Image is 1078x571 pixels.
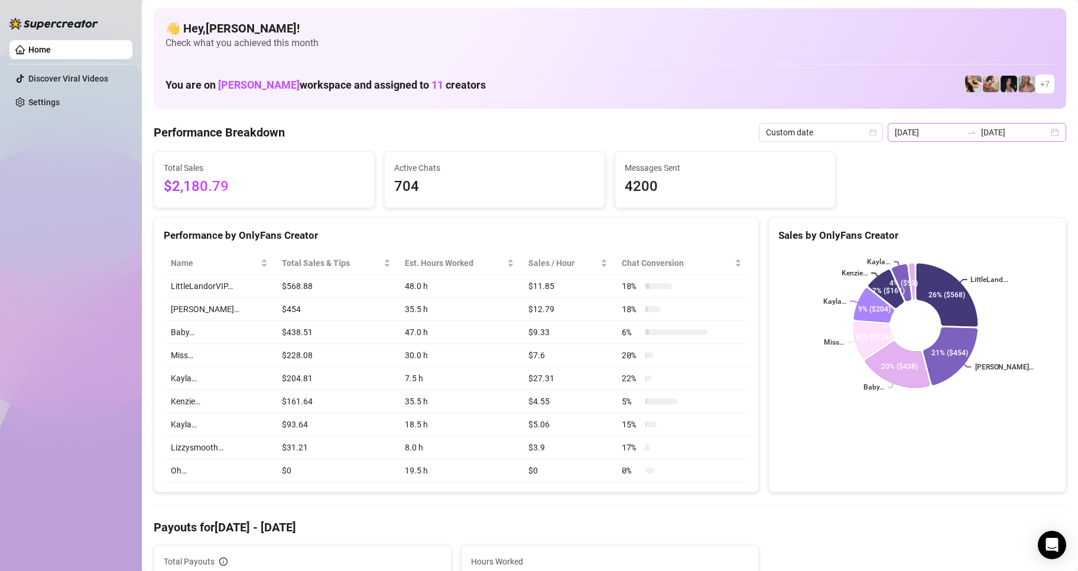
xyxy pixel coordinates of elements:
[842,269,868,277] text: Kenzie…
[275,344,398,367] td: $228.08
[218,79,300,91] span: [PERSON_NAME]
[398,459,521,482] td: 19.5 h
[164,298,275,321] td: [PERSON_NAME]…
[164,555,215,568] span: Total Payouts
[521,390,615,413] td: $4.55
[521,367,615,390] td: $27.31
[895,126,962,139] input: Start date
[154,124,285,141] h4: Performance Breakdown
[394,161,595,174] span: Active Chats
[275,436,398,459] td: $31.21
[1040,77,1050,90] span: + 7
[971,275,1009,284] text: LittleLand...
[171,257,258,270] span: Name
[164,367,275,390] td: Kayla…
[165,79,486,92] h1: You are on workspace and assigned to creators
[622,257,732,270] span: Chat Conversion
[622,418,641,431] span: 15 %
[219,557,228,566] span: info-circle
[165,37,1054,50] span: Check what you achieved this month
[863,384,884,392] text: Baby…
[622,326,641,339] span: 6 %
[398,436,521,459] td: 8.0 h
[164,413,275,436] td: Kayla…
[521,298,615,321] td: $12.79
[275,298,398,321] td: $454
[615,252,749,275] th: Chat Conversion
[869,129,876,136] span: calendar
[405,257,505,270] div: Est. Hours Worked
[431,79,443,91] span: 11
[622,303,641,316] span: 18 %
[164,275,275,298] td: LittleLandorVIP…
[778,228,1056,244] div: Sales by OnlyFans Creator
[164,228,749,244] div: Performance by OnlyFans Creator
[164,459,275,482] td: Oh…
[1038,531,1066,559] div: Open Intercom Messenger
[9,18,98,30] img: logo-BBDzfeDw.svg
[622,395,641,408] span: 5 %
[967,128,976,137] span: to
[164,176,365,198] span: $2,180.79
[394,176,595,198] span: 704
[398,321,521,344] td: 47.0 h
[275,275,398,298] td: $568.88
[164,252,275,275] th: Name
[471,555,749,568] span: Hours Worked
[766,124,876,141] span: Custom date
[398,275,521,298] td: 48.0 h
[521,413,615,436] td: $5.06
[625,176,826,198] span: 4200
[154,519,1066,536] h4: Payouts for [DATE] - [DATE]
[275,321,398,344] td: $438.51
[622,372,641,385] span: 22 %
[521,252,615,275] th: Sales / Hour
[164,344,275,367] td: Miss…
[398,344,521,367] td: 30.0 h
[165,20,1054,37] h4: 👋 Hey, [PERSON_NAME] !
[398,298,521,321] td: 35.5 h
[521,436,615,459] td: $3.9
[275,252,398,275] th: Total Sales & Tips
[521,275,615,298] td: $11.85
[275,390,398,413] td: $161.64
[28,45,51,54] a: Home
[1001,76,1017,92] img: Baby (@babyyyybellaa)
[981,126,1048,139] input: End date
[164,436,275,459] td: Lizzysmooth…
[1018,76,1035,92] img: Kenzie (@dmaxkenz)
[965,76,982,92] img: Avry (@avryjennerfree)
[398,367,521,390] td: 7.5 h
[521,459,615,482] td: $0
[398,413,521,436] td: 18.5 h
[28,98,60,107] a: Settings
[823,297,846,306] text: Kayla…
[275,413,398,436] td: $93.64
[975,363,1034,371] text: [PERSON_NAME]…
[521,321,615,344] td: $9.33
[164,390,275,413] td: Kenzie…
[282,257,381,270] span: Total Sales & Tips
[967,128,976,137] span: swap-right
[622,441,641,454] span: 17 %
[622,280,641,293] span: 18 %
[528,257,598,270] span: Sales / Hour
[164,161,365,174] span: Total Sales
[622,349,641,362] span: 20 %
[275,367,398,390] td: $204.81
[28,74,108,83] a: Discover Viral Videos
[275,459,398,482] td: $0
[983,76,999,92] img: Kayla (@kaylathaylababy)
[398,390,521,413] td: 35.5 h
[868,258,891,266] text: Kayla…
[622,464,641,477] span: 0 %
[625,161,826,174] span: Messages Sent
[521,344,615,367] td: $7.6
[824,338,844,346] text: Miss…
[164,321,275,344] td: Baby…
